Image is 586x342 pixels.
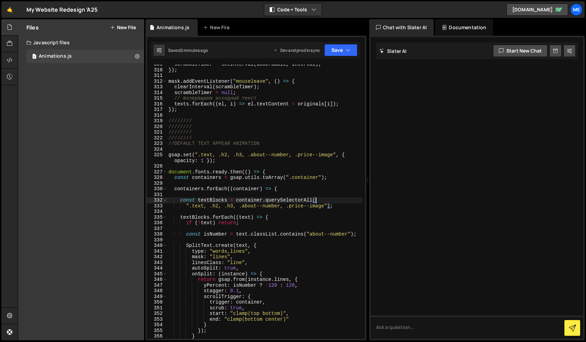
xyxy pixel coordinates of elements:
div: New File [203,24,232,31]
div: 335 [147,215,167,220]
a: Me [570,3,583,16]
div: 338 [147,231,167,237]
button: Code + Tools [264,3,322,16]
h2: Files [26,24,39,31]
div: 313 [147,84,167,90]
button: Start new chat [493,45,548,57]
div: 314 [147,90,167,96]
div: 350 [147,299,167,305]
div: 344 [147,265,167,271]
div: 331 [147,192,167,198]
div: 324 [147,147,167,152]
div: 318 [147,113,167,118]
div: Chat with Slater AI [369,19,434,36]
div: Animations.js [156,24,189,31]
div: 352 [147,311,167,317]
div: 353 [147,317,167,322]
div: 355 [147,328,167,334]
div: 337 [147,226,167,232]
div: 346 [147,277,167,283]
div: 328 [147,175,167,181]
div: 14728/38172.js [26,49,144,63]
div: Documentation [435,19,493,36]
h2: Slater AI [379,48,407,54]
div: 312 [147,79,167,84]
div: 317 [147,107,167,113]
div: 311 [147,73,167,79]
div: 340 [147,243,167,249]
div: 321 [147,129,167,135]
div: 315 [147,95,167,101]
div: 354 [147,322,167,328]
div: Javascript files [18,36,144,49]
div: 309 [147,61,167,67]
div: 326 [147,163,167,169]
div: 347 [147,283,167,288]
span: 1 [32,54,36,60]
a: 🤙 [1,1,18,18]
div: 2 minutes ago [180,47,208,53]
div: 348 [147,288,167,294]
div: 336 [147,220,167,226]
div: 342 [147,254,167,260]
div: Animations.js [39,53,72,59]
div: 329 [147,181,167,186]
div: 322 [147,135,167,141]
div: 345 [147,271,167,277]
div: 341 [147,249,167,254]
div: 319 [147,118,167,124]
div: Dev and prod in sync [273,47,320,53]
div: 351 [147,305,167,311]
div: 343 [147,260,167,266]
div: 339 [147,237,167,243]
div: 349 [147,294,167,300]
button: Save [324,44,358,56]
div: 334 [147,209,167,215]
a: [DOMAIN_NAME] [506,3,568,16]
div: 320 [147,124,167,130]
button: New File [110,25,136,30]
div: 356 [147,333,167,339]
div: 316 [147,101,167,107]
div: 310 [147,67,167,73]
div: 323 [147,141,167,147]
div: 332 [147,197,167,203]
div: Saved [168,47,208,53]
div: My Website Redesign 'A25 [26,5,97,14]
div: 327 [147,169,167,175]
div: 333 [147,203,167,209]
div: 330 [147,186,167,192]
div: 325 [147,152,167,163]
